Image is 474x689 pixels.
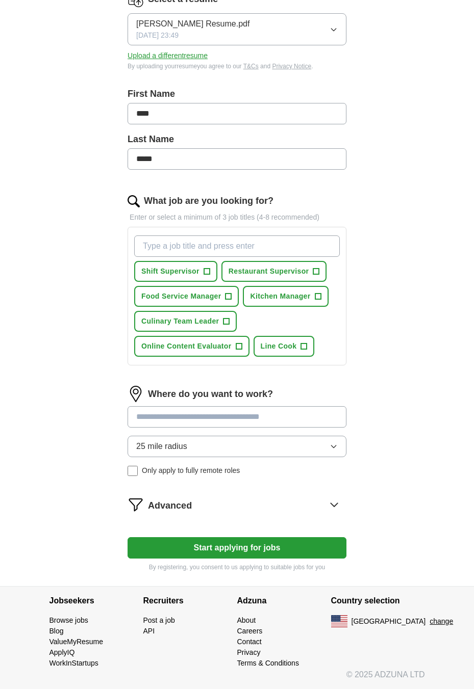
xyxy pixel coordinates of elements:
[128,195,140,207] img: search.png
[221,261,327,282] button: Restaurant Supervisor
[128,62,346,71] div: By uploading your resume you agree to our and .
[128,132,346,146] label: Last Name
[352,616,426,627] span: [GEOGRAPHIC_DATA]
[237,638,262,646] a: Contact
[272,63,311,70] a: Privacy Notice
[143,616,175,624] a: Post a job
[134,235,340,257] input: Type a job title and press enter
[134,311,237,332] button: Culinary Team Leader
[331,587,425,615] h4: Country selection
[134,286,239,307] button: Food Service Manager
[331,615,347,627] img: US flag
[134,336,249,357] button: Online Content Evaluator
[128,436,346,457] button: 25 mile radius
[128,13,346,45] button: [PERSON_NAME] Resume.pdf[DATE] 23:49
[41,669,433,689] div: © 2025 ADZUNA LTD
[136,18,250,30] span: [PERSON_NAME] Resume.pdf
[237,648,261,656] a: Privacy
[141,291,221,302] span: Food Service Manager
[229,266,309,277] span: Restaurant Supervisor
[128,466,138,476] input: Only apply to fully remote roles
[128,563,346,572] p: By registering, you consent to us applying to suitable jobs for you
[144,194,273,208] label: What job are you looking for?
[250,291,310,302] span: Kitchen Manager
[134,261,217,282] button: Shift Supervisor
[143,627,155,635] a: API
[136,440,187,453] span: 25 mile radius
[128,537,346,559] button: Start applying for jobs
[128,87,346,101] label: First Name
[148,387,273,401] label: Where do you want to work?
[128,50,208,61] button: Upload a differentresume
[128,386,144,402] img: location.png
[254,336,315,357] button: Line Cook
[430,616,453,627] button: change
[49,659,98,667] a: WorkInStartups
[128,212,346,223] p: Enter or select a minimum of 3 job titles (4-8 recommended)
[49,648,75,656] a: ApplyIQ
[237,627,263,635] a: Careers
[141,316,219,327] span: Culinary Team Leader
[142,465,240,476] span: Only apply to fully remote roles
[136,30,179,41] span: [DATE] 23:49
[148,499,192,513] span: Advanced
[49,627,64,635] a: Blog
[237,616,256,624] a: About
[243,286,328,307] button: Kitchen Manager
[128,496,144,513] img: filter
[141,266,199,277] span: Shift Supervisor
[243,63,259,70] a: T&Cs
[261,341,297,352] span: Line Cook
[49,638,104,646] a: ValueMyResume
[237,659,299,667] a: Terms & Conditions
[141,341,231,352] span: Online Content Evaluator
[49,616,88,624] a: Browse jobs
